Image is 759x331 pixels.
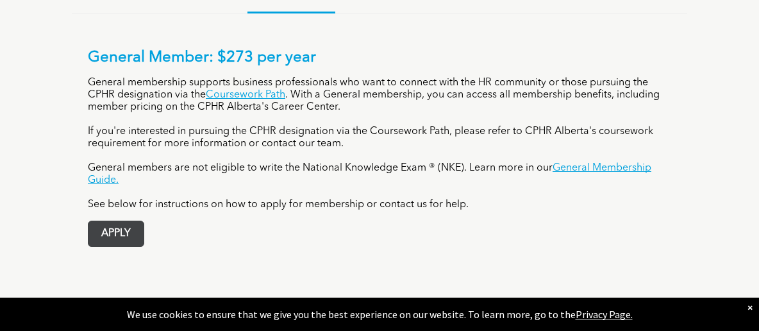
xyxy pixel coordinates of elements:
[88,221,144,247] a: APPLY
[206,90,285,100] a: Coursework Path
[747,301,753,314] div: Dismiss notification
[88,49,671,67] p: General Member: $273 per year
[576,308,633,321] a: Privacy Page.
[88,77,671,114] p: General membership supports business professionals who want to connect with the HR community or t...
[88,221,144,246] span: APPLY
[88,162,671,187] p: General members are not eligible to write the National Knowledge Exam ® (NKE). Learn more in our
[88,126,671,150] p: If you're interested in pursuing the CPHR designation via the Coursework Path, please refer to CP...
[88,199,671,211] p: See below for instructions on how to apply for membership or contact us for help.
